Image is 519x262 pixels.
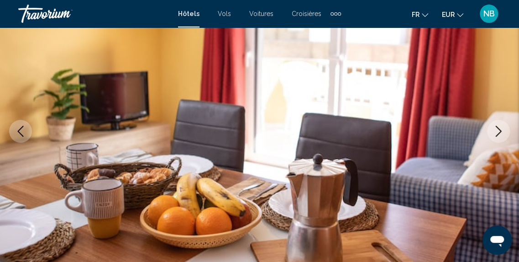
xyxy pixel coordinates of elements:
[292,10,321,17] a: Croisières
[9,120,32,143] button: Previous image
[442,11,455,18] span: EUR
[218,10,231,17] a: Vols
[412,11,419,18] span: fr
[412,8,428,21] button: Change language
[178,10,199,17] a: Hôtels
[249,10,273,17] a: Voitures
[442,8,463,21] button: Change currency
[477,4,501,23] button: User Menu
[487,120,510,143] button: Next image
[483,9,495,18] span: NB
[482,225,512,255] iframe: Bouton de lancement de la fenêtre de messagerie
[330,6,341,21] button: Extra navigation items
[18,5,169,23] a: Travorium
